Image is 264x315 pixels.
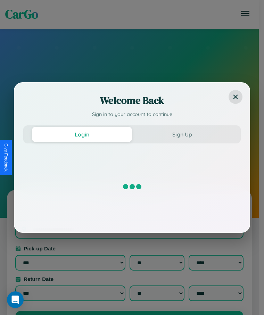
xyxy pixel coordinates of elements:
h2: Welcome Back [23,93,241,107]
button: Sign Up [132,127,232,142]
div: Give Feedback [3,143,8,172]
p: Sign in to your account to continue [23,111,241,118]
div: Open Intercom Messenger [7,291,24,308]
button: Login [32,127,132,142]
